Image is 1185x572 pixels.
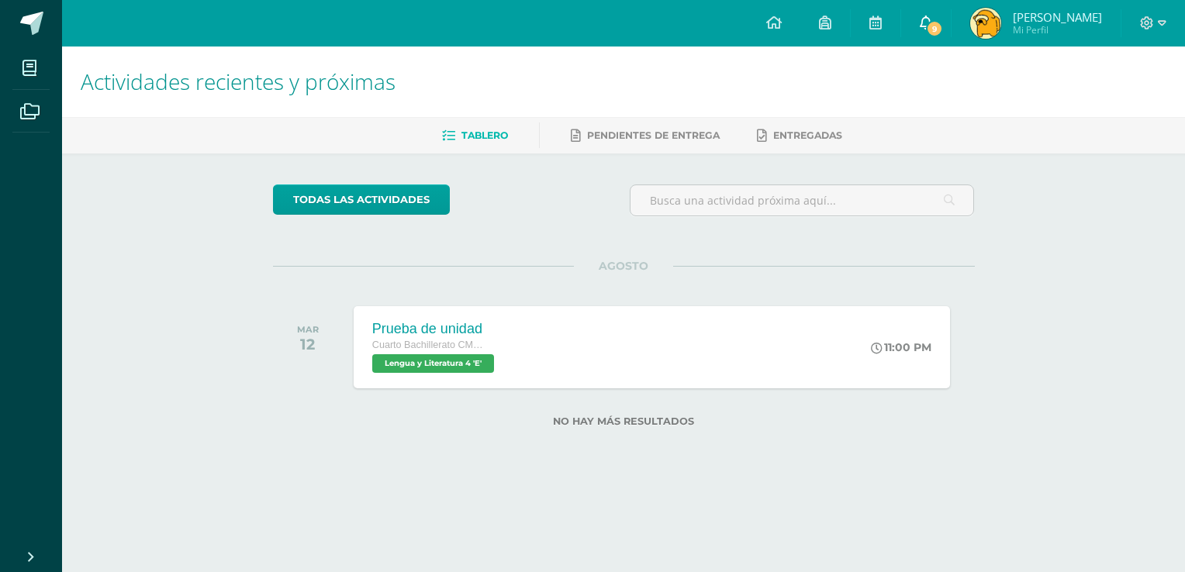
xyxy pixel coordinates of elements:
[926,20,943,37] span: 9
[571,123,720,148] a: Pendientes de entrega
[442,123,508,148] a: Tablero
[574,259,673,273] span: AGOSTO
[372,321,498,337] div: Prueba de unidad
[587,129,720,141] span: Pendientes de entrega
[970,8,1001,39] img: f4a4a5ec355aaf5eeddffed5f29a004b.png
[631,185,974,215] input: Busca una actividad próxima aquí...
[81,67,396,96] span: Actividades recientes y próximas
[297,335,319,353] div: 12
[297,324,319,335] div: MAR
[372,339,489,350] span: Cuarto Bachillerato CMP Bachillerato en CCLL con Orientación en Computación
[773,129,842,141] span: Entregadas
[372,354,494,373] span: Lengua y Literatura 4 'E'
[273,415,975,427] label: No hay más resultados
[757,123,842,148] a: Entregadas
[1013,9,1102,25] span: [PERSON_NAME]
[273,184,450,215] a: todas las Actividades
[1013,23,1102,36] span: Mi Perfil
[871,340,931,354] div: 11:00 PM
[461,129,508,141] span: Tablero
